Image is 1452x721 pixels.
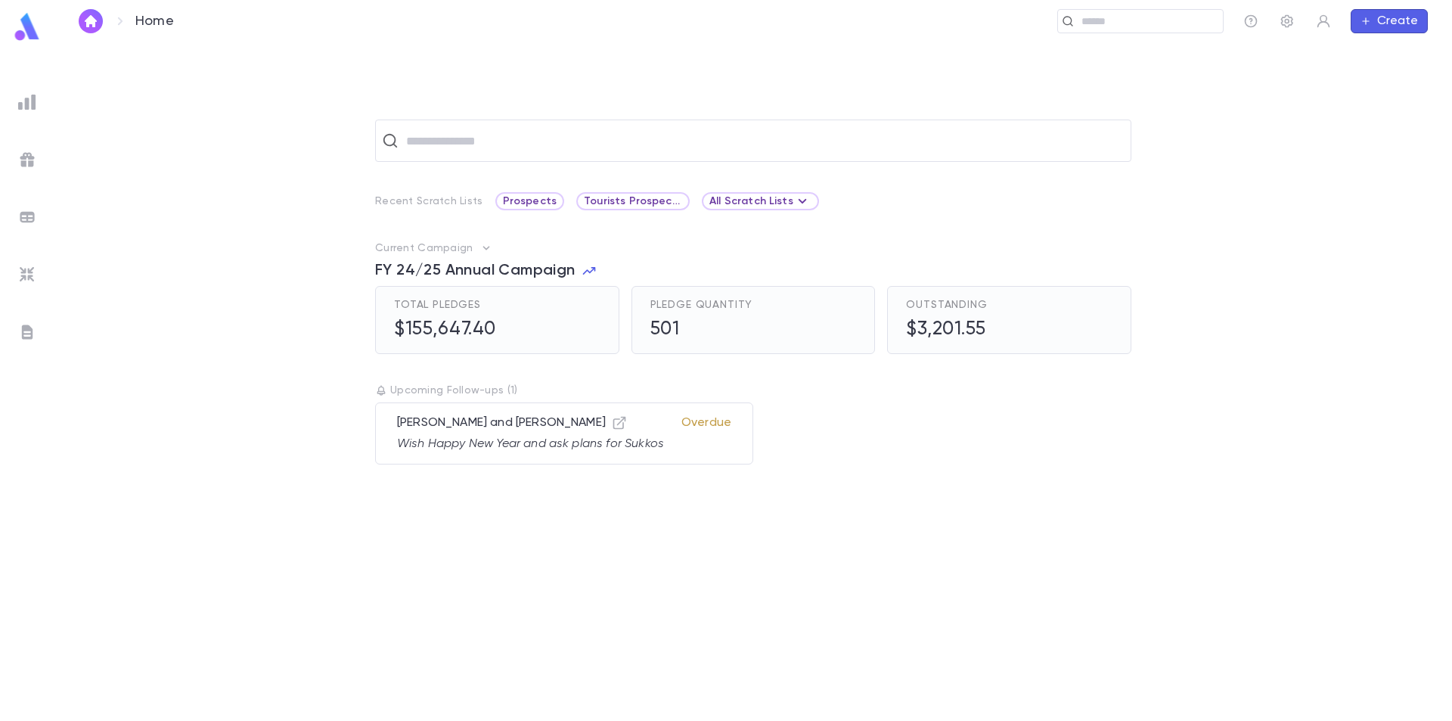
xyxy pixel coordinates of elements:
div: Tourists Prospects and VIP [576,192,690,210]
p: Wish Happy New Year and ask plans for Sukkos [397,437,664,452]
img: batches_grey.339ca447c9d9533ef1741baa751efc33.svg [18,208,36,226]
h5: 501 [650,319,680,341]
p: [PERSON_NAME] and [PERSON_NAME] [397,415,664,430]
span: FY 24/25 Annual Campaign [375,262,576,280]
img: imports_grey.530a8a0e642e233f2baf0ef88e8c9fcb.svg [18,266,36,284]
h5: $155,647.40 [394,319,496,341]
div: Prospects [495,192,564,210]
span: Total Pledges [394,299,481,311]
span: Pledge Quantity [650,299,753,311]
span: Prospects [497,195,563,207]
p: Overdue [681,415,731,452]
p: Current Campaign [375,242,473,254]
img: letters_grey.7941b92b52307dd3b8a917253454ce1c.svg [18,323,36,341]
button: Create [1351,9,1428,33]
div: All Scratch Lists [709,192,811,210]
p: Home [135,13,174,30]
span: Tourists Prospects and VIP [578,195,688,207]
span: Outstanding [906,299,987,311]
img: reports_grey.c525e4749d1bce6a11f5fe2a8de1b229.svg [18,93,36,111]
img: home_white.a664292cf8c1dea59945f0da9f25487c.svg [82,15,100,27]
p: Upcoming Follow-ups ( 1 ) [375,384,1131,396]
img: logo [12,12,42,42]
p: Recent Scratch Lists [375,195,483,207]
h5: $3,201.55 [906,319,986,341]
img: campaigns_grey.99e729a5f7ee94e3726e6486bddda8f1.svg [18,151,36,169]
div: All Scratch Lists [702,192,819,210]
